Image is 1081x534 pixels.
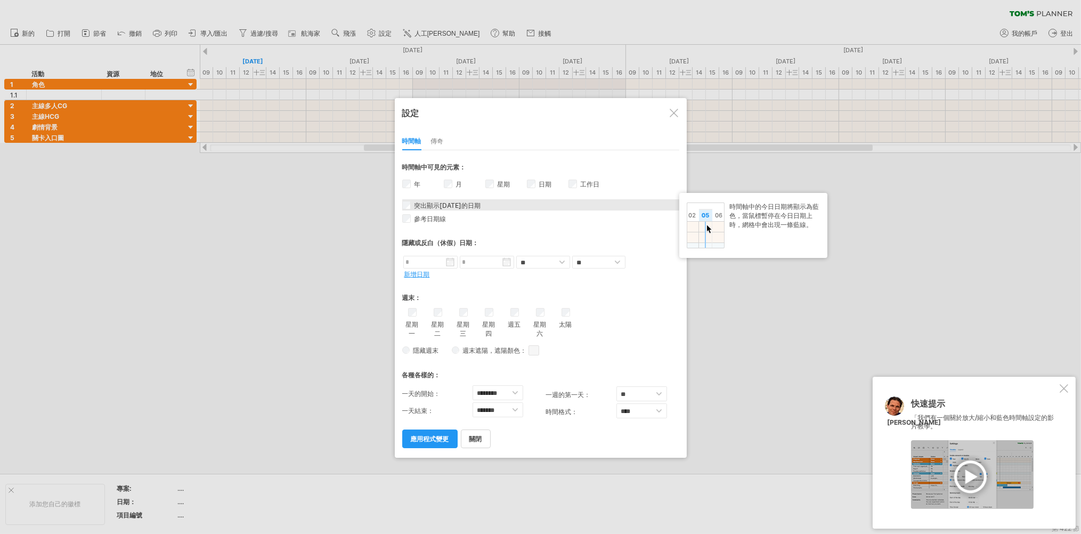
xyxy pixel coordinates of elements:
a: 新增日期 [404,270,430,278]
font: 「我們有一個關於放大/縮小和藍色時間軸設定的影片教學。 [911,414,1054,431]
font: 太陽 [559,320,572,328]
font: 一天的開始： [402,390,441,398]
font: ，遮陽顏色： [489,346,527,354]
font: 一天結束： [402,407,434,415]
span: 按一下此處以變更陰影顏色 [529,345,539,355]
font: 星期三 [457,320,469,337]
font: 快速提示 [911,398,945,409]
font: 週末： [402,294,421,302]
font: 月 [456,180,462,188]
font: 星期六 [533,320,546,337]
font: 時間軸中的今日日期將顯示為藍色，當鼠標暫停在今日日期上時，網格中會出現一條藍線。 [730,203,819,229]
font: [PERSON_NAME] [887,418,941,426]
font: 隱藏週末 [413,346,439,354]
font: 週末遮陽 [463,346,489,354]
a: 應用程式變更 [402,430,458,448]
font: 工作日 [581,180,600,188]
font: 時間軸中可見的元素： [402,163,466,171]
font: 星期一 [405,320,418,337]
font: 週五 [508,320,521,328]
font: 各種各樣的： [402,371,441,379]
a: 關閉 [461,430,491,448]
font: 關閉 [469,435,482,443]
font: 傳奇 [431,137,444,145]
font: 突出顯示[DATE]的日期 [414,201,481,209]
font: 時間軸 [402,137,421,145]
font: 設定 [402,108,419,118]
font: 星期 [498,180,510,188]
font: 日期 [539,180,552,188]
font: 時間格式： [546,408,578,416]
font: 一週的第一天： [546,391,591,399]
font: 隱藏或反白（休假）日期： [402,239,479,247]
font: 參考日期線 [414,215,446,223]
font: 年 [414,180,421,188]
font: 應用程式變更 [411,435,449,443]
font: 星期二 [431,320,444,337]
font: 星期四 [482,320,495,337]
